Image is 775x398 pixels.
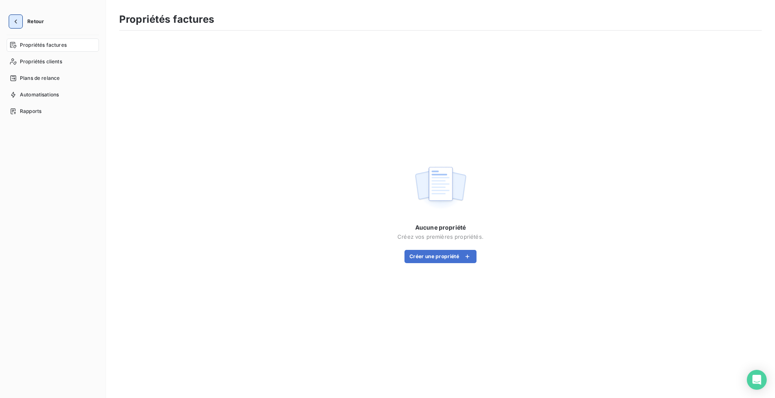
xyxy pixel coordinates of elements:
button: Retour [7,15,51,28]
h3: Propriétés factures [119,12,214,27]
span: Automatisations [20,91,59,98]
a: Rapports [7,105,99,118]
a: Propriétés clients [7,55,99,68]
span: Retour [27,19,44,24]
span: Rapports [20,108,41,115]
span: Créez vos premières propriétés. [397,233,484,240]
a: Propriétés factures [7,38,99,52]
span: Plans de relance [20,74,60,82]
img: empty state [414,162,467,213]
a: Automatisations [7,88,99,101]
button: Créer une propriété [404,250,477,263]
span: Propriétés factures [20,41,67,49]
span: Propriétés clients [20,58,62,65]
div: Open Intercom Messenger [747,370,767,390]
a: Plans de relance [7,72,99,85]
span: Aucune propriété [415,223,466,232]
